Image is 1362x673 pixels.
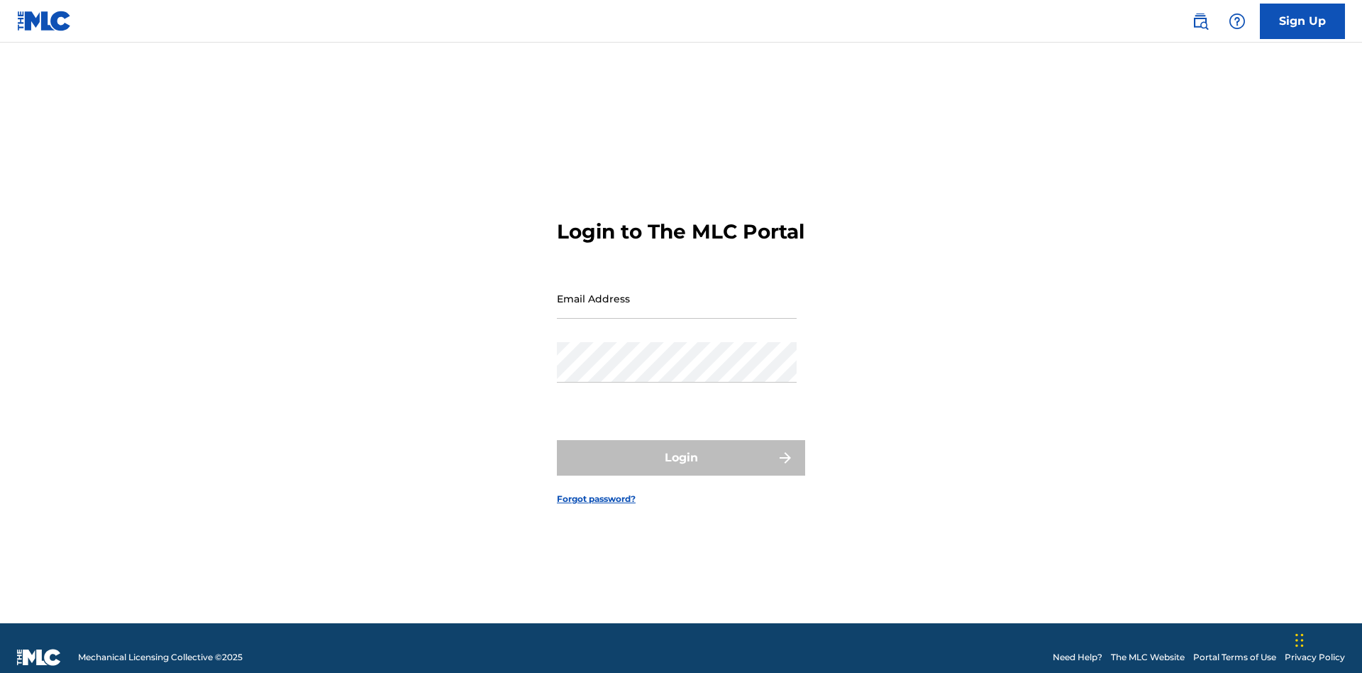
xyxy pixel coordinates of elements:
h3: Login to The MLC Portal [557,219,804,244]
a: Public Search [1186,7,1214,35]
span: Mechanical Licensing Collective © 2025 [78,651,243,664]
div: Drag [1295,619,1304,662]
a: Forgot password? [557,493,636,505]
img: search [1192,13,1209,30]
div: Help [1223,7,1251,35]
img: help [1229,13,1246,30]
a: Sign Up [1260,4,1345,39]
img: MLC Logo [17,11,72,31]
a: Portal Terms of Use [1193,651,1276,664]
iframe: Chat Widget [1291,605,1362,673]
a: Need Help? [1053,651,1102,664]
a: The MLC Website [1111,651,1185,664]
img: logo [17,649,61,666]
a: Privacy Policy [1285,651,1345,664]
